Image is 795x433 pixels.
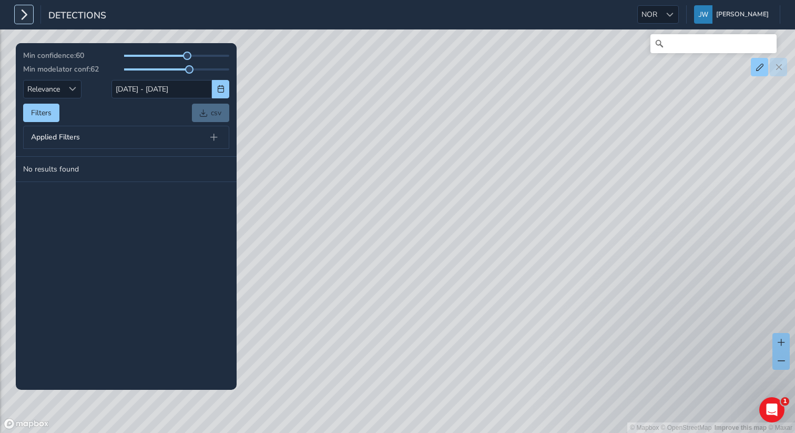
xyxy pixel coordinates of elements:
[48,9,106,24] span: Detections
[694,5,772,24] button: [PERSON_NAME]
[23,51,76,61] span: Min confidence:
[23,104,59,122] button: Filters
[64,80,81,98] div: Sort by Date
[759,397,784,422] iframe: Intercom live chat
[192,104,229,122] a: csv
[23,64,90,74] span: Min modelator conf:
[76,51,84,61] span: 60
[90,64,99,74] span: 62
[31,134,80,141] span: Applied Filters
[716,5,769,24] span: [PERSON_NAME]
[24,80,64,98] span: Relevance
[781,397,789,406] span: 1
[638,6,661,23] span: NOR
[16,157,237,182] td: No results found
[650,34,777,53] input: Search
[694,5,712,24] img: diamond-layout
